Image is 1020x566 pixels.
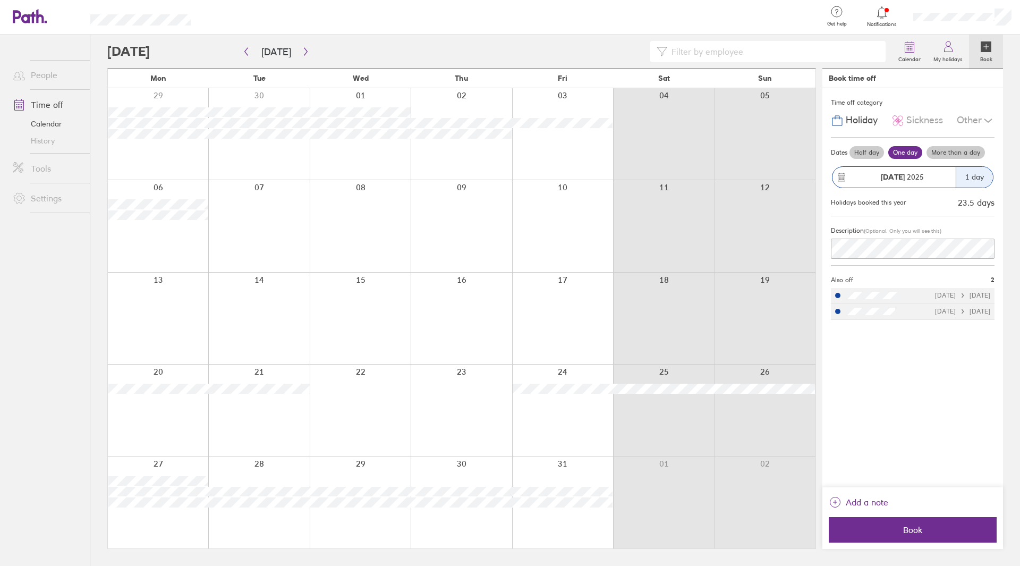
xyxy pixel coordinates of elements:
[906,115,943,126] span: Sickness
[820,21,854,27] span: Get help
[4,64,90,86] a: People
[864,227,941,234] span: (Optional. Only you will see this)
[829,74,876,82] div: Book time off
[829,494,888,511] button: Add a note
[881,172,905,182] strong: [DATE]
[881,173,924,181] span: 2025
[253,43,300,61] button: [DATE]
[849,146,884,159] label: Half day
[865,21,899,28] span: Notifications
[974,53,999,63] label: Book
[4,115,90,132] a: Calendar
[969,35,1003,69] a: Book
[991,276,994,284] span: 2
[927,35,969,69] a: My holidays
[892,35,927,69] a: Calendar
[150,74,166,82] span: Mon
[831,226,864,234] span: Description
[888,146,922,159] label: One day
[658,74,670,82] span: Sat
[4,94,90,115] a: Time off
[846,115,878,126] span: Holiday
[927,53,969,63] label: My holidays
[353,74,369,82] span: Wed
[4,188,90,209] a: Settings
[253,74,266,82] span: Tue
[892,53,927,63] label: Calendar
[667,41,879,62] input: Filter by employee
[926,146,985,159] label: More than a day
[455,74,468,82] span: Thu
[865,5,899,28] a: Notifications
[956,167,993,188] div: 1 day
[935,292,990,299] div: [DATE] [DATE]
[935,308,990,315] div: [DATE] [DATE]
[831,161,994,193] button: [DATE] 20251 day
[558,74,567,82] span: Fri
[831,199,906,206] div: Holidays booked this year
[829,517,997,543] button: Book
[831,276,853,284] span: Also off
[957,111,994,131] div: Other
[758,74,772,82] span: Sun
[846,494,888,511] span: Add a note
[958,198,994,207] div: 23.5 days
[831,149,847,156] span: Dates
[4,158,90,179] a: Tools
[831,95,994,111] div: Time off category
[4,132,90,149] a: History
[836,525,989,535] span: Book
